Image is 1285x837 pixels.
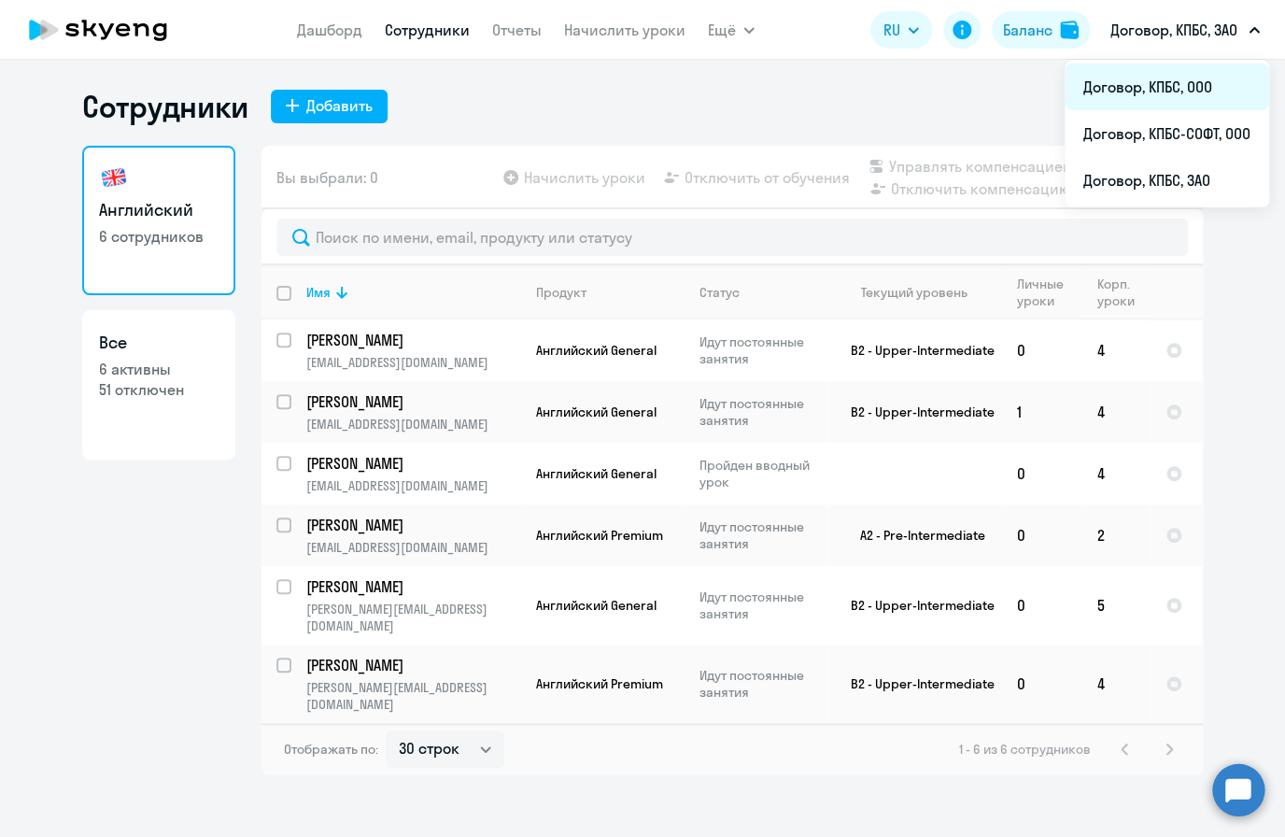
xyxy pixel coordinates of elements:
[99,226,219,247] p: 6 сотрудников
[708,19,736,41] span: Ещё
[564,21,685,39] a: Начислить уроки
[1002,443,1082,504] td: 0
[1017,276,1081,309] div: Личные уроки
[99,198,219,222] h3: Английский
[306,284,520,301] div: Имя
[699,589,827,622] p: Идут постоянные занятия
[306,477,520,494] p: [EMAIL_ADDRESS][DOMAIN_NAME]
[385,21,470,39] a: Сотрудники
[306,416,520,433] p: [EMAIL_ADDRESS][DOMAIN_NAME]
[1097,276,1150,309] div: Корп. уроки
[870,11,932,49] button: RU
[1002,645,1082,723] td: 0
[699,284,740,301] div: Статус
[306,284,331,301] div: Имя
[536,597,657,614] span: Английский General
[1110,19,1237,41] p: Договор, КПБС, ЗАО
[699,667,827,701] p: Идут постоянные занятия
[1017,276,1069,309] div: Личные уроки
[306,539,520,556] p: [EMAIL_ADDRESS][DOMAIN_NAME]
[708,11,755,49] button: Ещё
[1002,566,1082,645] td: 0
[276,166,378,189] span: Вы выбрали: 0
[828,504,1002,566] td: A2 - Pre-Intermediate
[536,404,657,420] span: Английский General
[828,319,1002,381] td: B2 - Upper-Intermediate
[82,310,235,460] a: Все6 активны51 отключен
[306,330,517,350] p: [PERSON_NAME]
[82,88,248,125] h1: Сотрудники
[306,601,520,634] p: [PERSON_NAME][EMAIL_ADDRESS][DOMAIN_NAME]
[306,391,520,412] a: [PERSON_NAME]
[306,515,520,535] a: [PERSON_NAME]
[306,330,520,350] a: [PERSON_NAME]
[99,163,129,192] img: english
[306,655,517,675] p: [PERSON_NAME]
[536,465,657,482] span: Английский General
[297,21,362,39] a: Дашборд
[492,21,542,39] a: Отчеты
[536,675,663,692] span: Английский Premium
[1082,645,1151,723] td: 4
[82,146,235,295] a: Английский6 сотрудников
[959,741,1091,758] span: 1 - 6 из 6 сотрудников
[306,94,373,117] div: Добавить
[992,11,1090,49] button: Балансbalance
[699,333,827,367] p: Идут постоянные занятия
[1002,319,1082,381] td: 0
[1097,276,1137,309] div: Корп. уроки
[1101,7,1269,52] button: Договор, КПБС, ЗАО
[1082,504,1151,566] td: 2
[99,379,219,400] p: 51 отключен
[883,19,900,41] span: RU
[306,453,517,474] p: [PERSON_NAME]
[271,90,388,123] button: Добавить
[1002,504,1082,566] td: 0
[828,381,1002,443] td: B2 - Upper-Intermediate
[1065,60,1269,207] ul: Ещё
[699,457,827,490] p: Пройден вводный урок
[699,395,827,429] p: Идут постоянные занятия
[699,518,827,552] p: Идут постоянные занятия
[306,453,520,474] a: [PERSON_NAME]
[306,354,520,371] p: [EMAIL_ADDRESS][DOMAIN_NAME]
[99,359,219,379] p: 6 активны
[284,741,378,758] span: Отображать по:
[1082,566,1151,645] td: 5
[828,645,1002,723] td: B2 - Upper-Intermediate
[306,576,520,597] a: [PERSON_NAME]
[1082,381,1151,443] td: 4
[306,515,517,535] p: [PERSON_NAME]
[306,655,520,675] a: [PERSON_NAME]
[828,566,1002,645] td: B2 - Upper-Intermediate
[306,679,520,713] p: [PERSON_NAME][EMAIL_ADDRESS][DOMAIN_NAME]
[536,527,663,544] span: Английский Premium
[1060,21,1079,39] img: balance
[861,284,967,301] div: Текущий уровень
[843,284,1001,301] div: Текущий уровень
[99,331,219,355] h3: Все
[699,284,827,301] div: Статус
[1082,443,1151,504] td: 4
[1002,381,1082,443] td: 1
[1082,319,1151,381] td: 4
[536,284,586,301] div: Продукт
[536,284,684,301] div: Продукт
[536,342,657,359] span: Английский General
[306,391,517,412] p: [PERSON_NAME]
[306,576,517,597] p: [PERSON_NAME]
[276,219,1188,256] input: Поиск по имени, email, продукту или статусу
[1003,19,1052,41] div: Баланс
